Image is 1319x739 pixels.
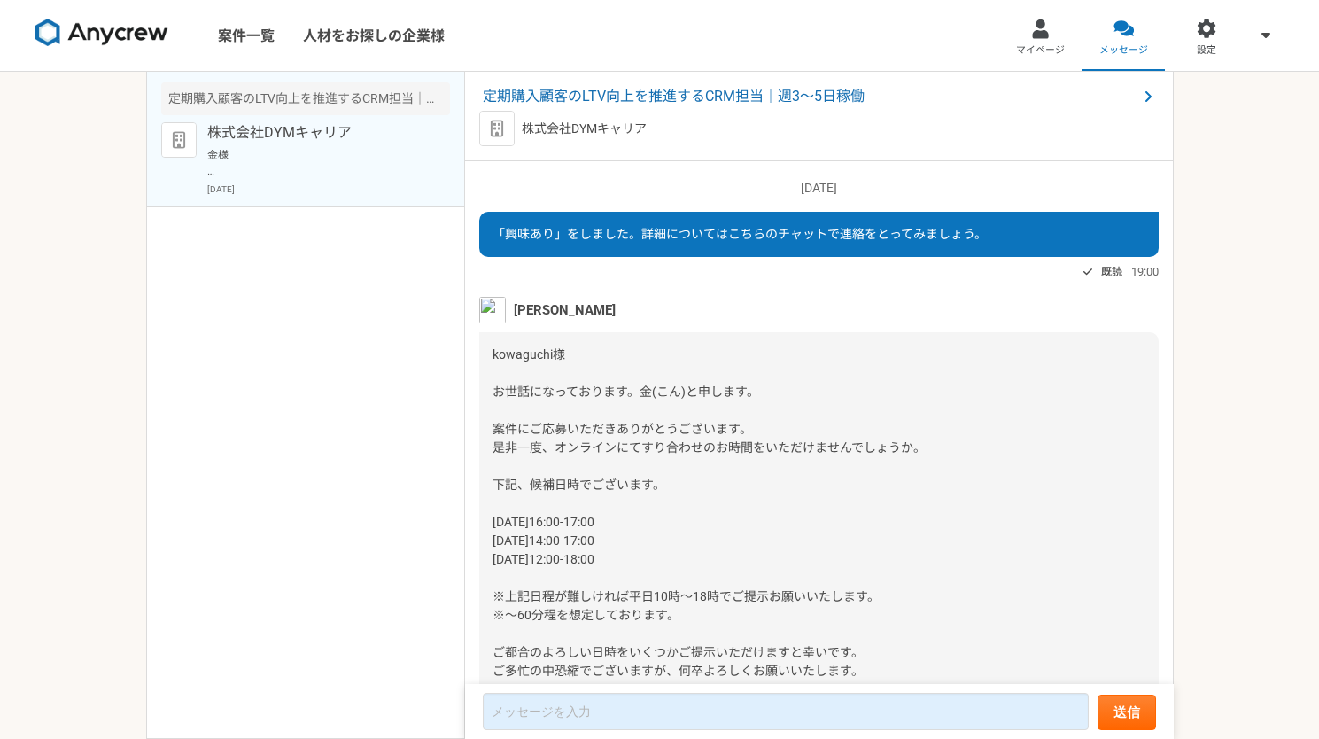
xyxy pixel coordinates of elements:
span: 設定 [1197,43,1216,58]
p: [DATE] [479,179,1159,198]
span: 「興味あり」をしました。詳細についてはこちらのチャットで連絡をとってみましょう。 [493,227,987,241]
p: [DATE] [207,183,450,196]
p: 株式会社DYMキャリア [207,122,426,144]
p: 株式会社DYMキャリア [522,120,647,138]
span: マイページ [1016,43,1065,58]
p: 金様 お世話になっております。 上記、承知いたしました。 職務経歴書をお送りする[PERSON_NAME]等いただけましたら幸いです。 どうぞよろしくお願いいたします。 古和口 [207,147,426,179]
img: default_org_logo-42cde973f59100197ec2c8e796e4974ac8490bb5b08a0eb061ff975e4574aa76.png [161,122,197,158]
span: 既読 [1101,261,1122,283]
span: kowaguchi様 お世話になっております。金(こん)と申します。 案件にご応募いただきありがとうございます。 是非一度、オンラインにてすり合わせのお時間をいただけませんでしょうか。 下記、候... [493,347,926,715]
img: default_org_logo-42cde973f59100197ec2c8e796e4974ac8490bb5b08a0eb061ff975e4574aa76.png [479,111,515,146]
button: 送信 [1098,695,1156,730]
img: 8DqYSo04kwAAAAASUVORK5CYII= [35,19,168,47]
div: 定期購入顧客のLTV向上を推進するCRM担当｜週3〜5日稼働 [161,82,450,115]
span: メッセージ [1099,43,1148,58]
span: [PERSON_NAME] [514,300,616,320]
span: 定期購入顧客のLTV向上を推進するCRM担当｜週3〜5日稼働 [483,86,1137,107]
span: 19:00 [1131,263,1159,280]
img: unnamed.png [479,297,506,323]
